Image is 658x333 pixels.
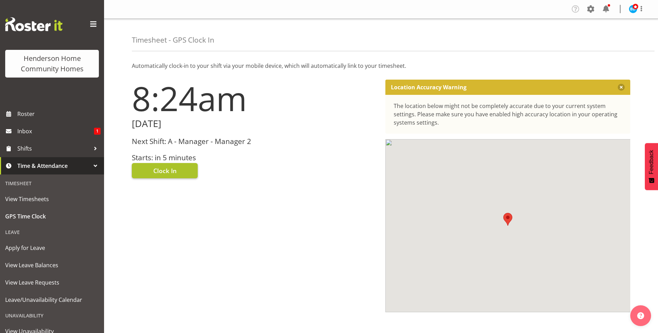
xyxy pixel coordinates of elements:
img: barbara-dunlop8515.jpg [629,5,637,13]
div: Henderson Home Community Homes [12,53,92,74]
span: Clock In [153,166,177,175]
a: View Timesheets [2,190,102,208]
span: Inbox [17,126,94,136]
a: View Leave Balances [2,256,102,274]
h3: Starts: in 5 minutes [132,154,377,162]
div: Leave [2,225,102,239]
span: Feedback [648,150,655,174]
span: View Leave Balances [5,260,99,270]
div: Unavailability [2,308,102,323]
div: Timesheet [2,176,102,190]
h1: 8:24am [132,80,377,117]
button: Clock In [132,163,198,178]
span: GPS Time Clock [5,211,99,222]
h4: Timesheet - GPS Clock In [132,36,214,44]
a: Leave/Unavailability Calendar [2,291,102,308]
a: Apply for Leave [2,239,102,256]
span: Apply for Leave [5,243,99,253]
span: Roster [17,109,101,119]
a: GPS Time Clock [2,208,102,225]
span: Time & Attendance [17,161,90,171]
div: The location below might not be completely accurate due to your current system settings. Please m... [394,102,622,127]
button: Feedback - Show survey [645,143,658,190]
button: Close message [618,84,625,91]
h2: [DATE] [132,118,377,129]
p: Location Accuracy Warning [391,84,467,91]
span: View Leave Requests [5,277,99,288]
img: help-xxl-2.png [637,312,644,319]
img: Rosterit website logo [5,17,62,31]
a: View Leave Requests [2,274,102,291]
span: 1 [94,128,101,135]
h3: Next Shift: A - Manager - Manager 2 [132,137,377,145]
span: Shifts [17,143,90,154]
p: Automatically clock-in to your shift via your mobile device, which will automatically link to you... [132,62,630,70]
span: View Timesheets [5,194,99,204]
span: Leave/Unavailability Calendar [5,295,99,305]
